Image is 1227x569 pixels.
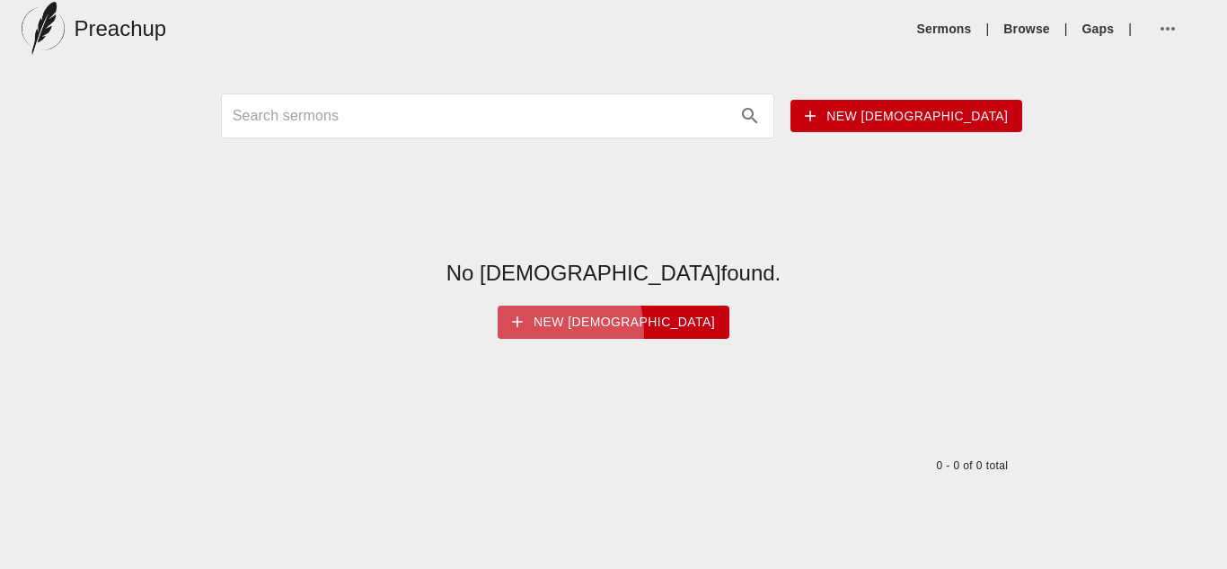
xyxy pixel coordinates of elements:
button: New [DEMOGRAPHIC_DATA] [790,100,1022,133]
a: Gaps [1082,20,1115,38]
a: Browse [1003,20,1049,38]
a: Sermons [917,20,972,38]
li: | [979,20,997,38]
input: Search sermons [233,102,731,130]
h5: Preachup [74,14,166,43]
span: New [DEMOGRAPHIC_DATA] [805,105,1008,128]
li: | [1057,20,1075,38]
button: New [DEMOGRAPHIC_DATA] [498,306,729,339]
span: 0 - 0 of 0 total [928,459,1009,472]
button: search [730,96,770,136]
img: preachup-logo.png [22,2,65,56]
span: New [DEMOGRAPHIC_DATA] [512,311,715,333]
li: | [1121,20,1139,38]
h5: No [DEMOGRAPHIC_DATA] found. [446,259,781,288]
iframe: Drift Widget Chat Controller [1137,479,1205,547]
